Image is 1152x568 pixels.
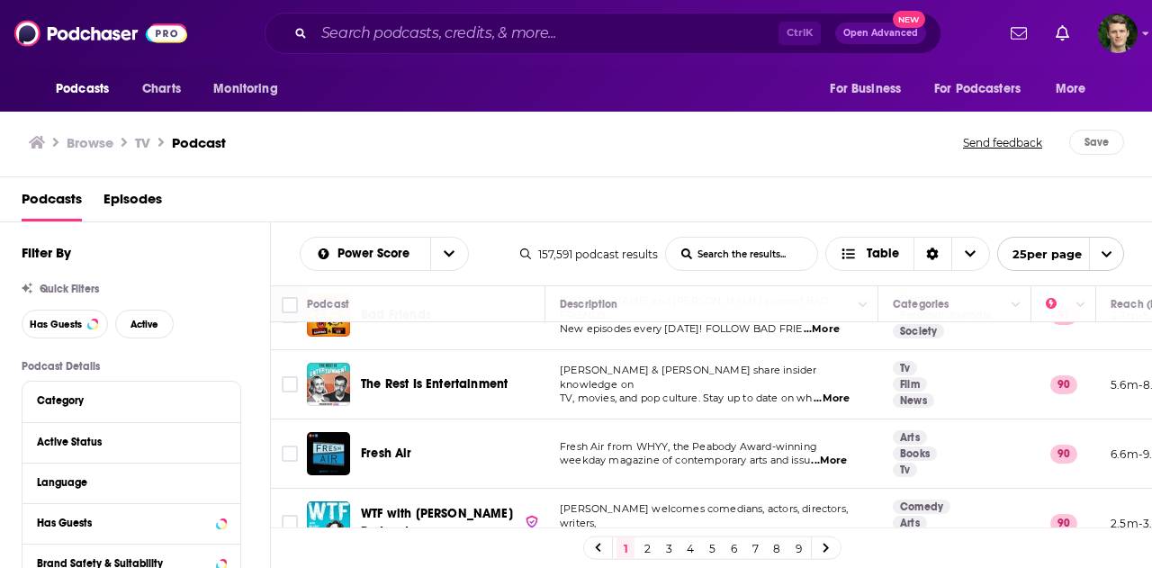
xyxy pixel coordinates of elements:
[893,516,927,530] a: Arts
[361,445,412,463] a: Fresh Air
[1043,72,1109,106] button: open menu
[430,238,468,270] button: open menu
[103,185,162,221] a: Episodes
[361,375,508,393] a: The Rest Is Entertainment
[525,514,539,529] img: verified Badge
[282,446,298,462] span: Toggle select row
[789,537,807,559] a: 9
[893,11,925,28] span: New
[282,515,298,531] span: Toggle select row
[768,537,786,559] a: 8
[22,360,241,373] p: Podcast Details
[893,361,917,375] a: Tv
[778,22,821,45] span: Ctrl K
[867,248,899,260] span: Table
[811,454,847,468] span: ...More
[520,248,658,261] div: 157,591 podcast results
[1098,14,1138,53] button: Show profile menu
[893,463,917,477] a: Tv
[1050,375,1077,393] p: 90
[893,430,927,445] a: Arts
[1098,14,1138,53] span: Logged in as drew.kilman
[835,23,926,44] button: Open AdvancedNew
[560,322,802,335] span: New episodes every [DATE]! FOLLOW BAD FRIE
[922,72,1047,106] button: open menu
[660,537,678,559] a: 3
[616,537,634,559] a: 1
[893,393,934,408] a: News
[724,537,742,559] a: 6
[817,72,923,106] button: open menu
[37,394,214,407] div: Category
[998,240,1082,268] span: 25 per page
[314,19,778,48] input: Search podcasts, credits, & more...
[1070,294,1092,316] button: Column Actions
[307,432,350,475] img: Fresh Air
[1056,77,1086,102] span: More
[172,134,226,151] h3: Podcast
[37,436,214,448] div: Active Status
[830,77,901,102] span: For Business
[22,185,82,221] a: Podcasts
[361,506,513,539] span: WTF with [PERSON_NAME] Podcast
[307,363,350,406] img: The Rest Is Entertainment
[913,238,951,270] div: Sort Direction
[893,446,937,461] a: Books
[893,377,927,392] a: Film
[300,237,469,271] h2: Choose List sort
[22,310,108,338] button: Has Guests
[56,77,109,102] span: Podcasts
[282,376,298,392] span: Toggle select row
[560,440,817,453] span: Fresh Air from WHYY, the Peabody Award-winning
[814,392,850,406] span: ...More
[22,244,71,261] h2: Filter By
[361,376,508,392] span: The Rest Is Entertainment
[337,248,416,260] span: Power Score
[130,72,192,106] a: Charts
[1050,445,1077,463] p: 90
[307,293,349,315] div: Podcast
[37,476,214,489] div: Language
[934,77,1021,102] span: For Podcasters
[361,505,539,541] a: WTF with [PERSON_NAME] Podcast
[37,511,226,534] button: Has Guests
[43,72,132,106] button: open menu
[307,501,350,545] img: WTF with Marc Maron Podcast
[142,77,181,102] span: Charts
[1005,294,1027,316] button: Column Actions
[1046,293,1071,315] div: Power Score
[135,134,150,151] h1: TV
[130,320,158,329] span: Active
[958,130,1048,155] button: Send feedback
[560,293,617,315] div: Description
[1069,130,1124,155] button: Save
[37,471,226,493] button: Language
[893,500,950,514] a: Comedy
[825,237,990,271] button: Choose View
[560,454,810,466] span: weekday magazine of contemporary arts and issu
[115,310,174,338] button: Active
[1098,14,1138,53] img: User Profile
[843,29,918,38] span: Open Advanced
[560,502,848,529] span: [PERSON_NAME] welcomes comedians, actors, directors, writers,
[301,248,430,260] button: open menu
[703,537,721,559] a: 5
[30,320,82,329] span: Has Guests
[560,392,813,404] span: TV, movies, and pop culture. Stay up to date on wh
[14,16,187,50] img: Podchaser - Follow, Share and Rate Podcasts
[1048,18,1076,49] a: Show notifications dropdown
[67,134,113,151] a: Browse
[893,324,944,338] a: Society
[1003,18,1034,49] a: Show notifications dropdown
[893,293,949,315] div: Categories
[997,237,1124,271] button: open menu
[681,537,699,559] a: 4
